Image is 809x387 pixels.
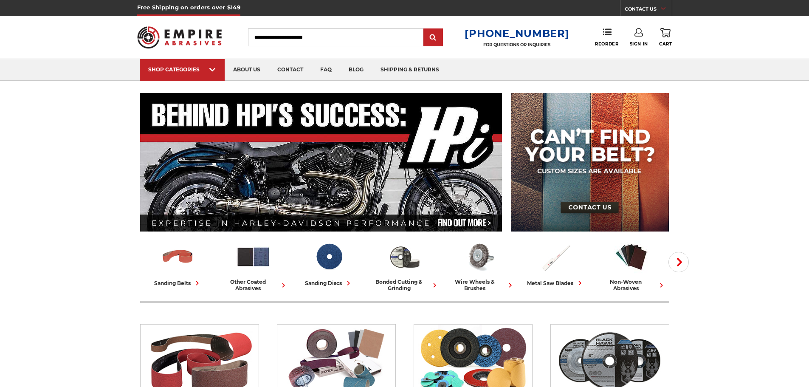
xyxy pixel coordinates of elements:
a: contact [269,59,312,81]
a: CONTACT US [625,4,672,16]
div: bonded cutting & grinding [370,279,439,291]
div: SHOP CATEGORIES [148,66,216,73]
input: Submit [425,29,442,46]
span: Cart [659,41,672,47]
a: metal saw blades [521,239,590,288]
div: wire wheels & brushes [446,279,515,291]
div: other coated abrasives [219,279,288,291]
img: Metal Saw Blades [538,239,573,274]
a: wire wheels & brushes [446,239,515,291]
div: metal saw blades [527,279,584,288]
a: shipping & returns [372,59,448,81]
img: Bonded Cutting & Grinding [387,239,422,274]
img: Sanding Discs [311,239,347,274]
a: bonded cutting & grinding [370,239,439,291]
button: Next [668,252,689,272]
a: Reorder [595,28,618,46]
a: other coated abrasives [219,239,288,291]
div: sanding belts [154,279,202,288]
p: FOR QUESTIONS OR INQUIRIES [465,42,569,48]
a: non-woven abrasives [597,239,666,291]
img: promo banner for custom belts. [511,93,669,232]
img: Sanding Belts [160,239,195,274]
img: Banner for an interview featuring Horsepower Inc who makes Harley performance upgrades featured o... [140,93,502,232]
img: Other Coated Abrasives [236,239,271,274]
a: sanding discs [295,239,364,288]
a: blog [340,59,372,81]
div: sanding discs [305,279,353,288]
span: Sign In [630,41,648,47]
a: about us [225,59,269,81]
a: Cart [659,28,672,47]
a: faq [312,59,340,81]
a: [PHONE_NUMBER] [465,27,569,40]
img: Empire Abrasives [137,21,222,54]
img: Wire Wheels & Brushes [462,239,498,274]
span: Reorder [595,41,618,47]
a: sanding belts [144,239,212,288]
img: Non-woven Abrasives [614,239,649,274]
div: non-woven abrasives [597,279,666,291]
